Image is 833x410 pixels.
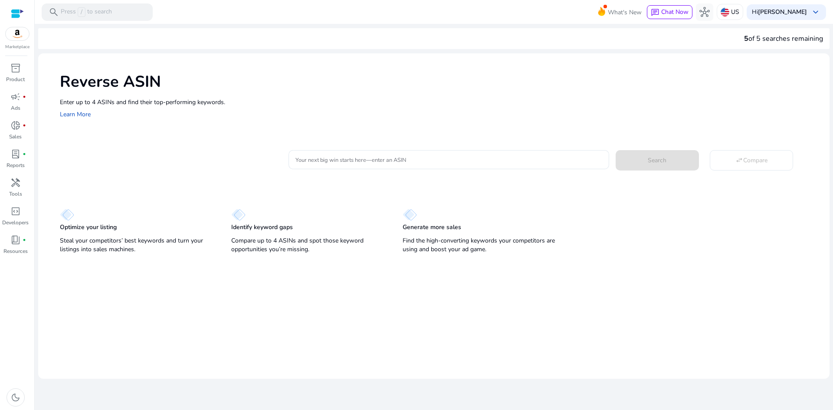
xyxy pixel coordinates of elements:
[10,92,21,102] span: campaign
[651,8,659,17] span: chat
[60,236,214,254] p: Steal your competitors’ best keywords and turn your listings into sales machines.
[23,124,26,127] span: fiber_manual_record
[23,152,26,156] span: fiber_manual_record
[23,95,26,98] span: fiber_manual_record
[10,177,21,188] span: handyman
[61,7,112,17] p: Press to search
[744,34,748,43] span: 5
[9,190,22,198] p: Tools
[60,98,821,107] p: Enter up to 4 ASINs and find their top-performing keywords.
[721,8,729,16] img: us.svg
[10,235,21,245] span: book_4
[60,110,91,118] a: Learn More
[78,7,85,17] span: /
[10,206,21,216] span: code_blocks
[661,8,689,16] span: Chat Now
[608,5,642,20] span: What's New
[403,236,557,254] p: Find the high-converting keywords your competitors are using and boost your ad game.
[5,44,30,50] p: Marketplace
[2,219,29,226] p: Developers
[696,3,713,21] button: hub
[10,120,21,131] span: donut_small
[231,236,385,254] p: Compare up to 4 ASINs and spot those keyword opportunities you’re missing.
[6,27,29,40] img: amazon.svg
[647,5,692,19] button: chatChat Now
[699,7,710,17] span: hub
[10,149,21,159] span: lab_profile
[10,63,21,73] span: inventory_2
[752,9,807,15] p: Hi
[731,4,739,20] p: US
[6,75,25,83] p: Product
[403,223,461,232] p: Generate more sales
[403,209,417,221] img: diamond.svg
[744,33,823,44] div: of 5 searches remaining
[7,161,25,169] p: Reports
[231,209,246,221] img: diamond.svg
[810,7,821,17] span: keyboard_arrow_down
[49,7,59,17] span: search
[60,223,117,232] p: Optimize your listing
[10,392,21,403] span: dark_mode
[3,247,28,255] p: Resources
[60,209,74,221] img: diamond.svg
[23,238,26,242] span: fiber_manual_record
[758,8,807,16] b: [PERSON_NAME]
[11,104,20,112] p: Ads
[231,223,293,232] p: Identify keyword gaps
[9,133,22,141] p: Sales
[60,72,821,91] h1: Reverse ASIN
